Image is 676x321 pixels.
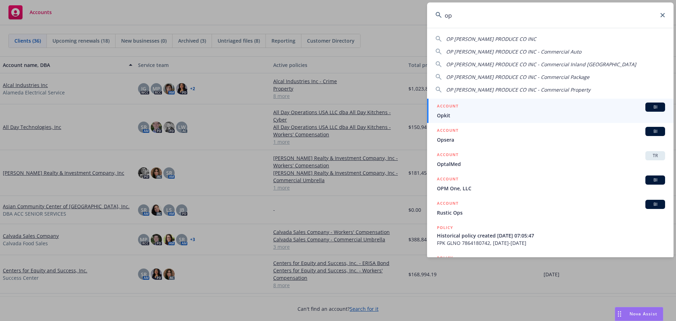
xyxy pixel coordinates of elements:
[427,196,674,220] a: ACCOUNTBIRustic Ops
[648,128,662,135] span: BI
[437,103,458,111] h5: ACCOUNT
[427,251,674,281] a: POLICY
[446,74,589,80] span: OP [PERSON_NAME] PRODUCE CO INC - Commercial Package
[648,104,662,110] span: BI
[437,224,453,231] h5: POLICY
[437,185,665,192] span: OPM One, LLC
[427,2,674,28] input: Search...
[437,151,458,160] h5: ACCOUNT
[437,254,453,261] h5: POLICY
[427,147,674,172] a: ACCOUNTTROptalMed
[437,160,665,168] span: OptalMed
[427,220,674,251] a: POLICYHistorical policy created [DATE] 07:05:47FPK GLNO 7864180742, [DATE]-[DATE]
[437,136,665,143] span: Opsera
[437,209,665,216] span: Rustic Ops
[446,48,581,55] span: OP [PERSON_NAME] PRODUCE CO INC - Commercial Auto
[437,200,458,208] h5: ACCOUNT
[427,99,674,123] a: ACCOUNTBIOpkit
[648,177,662,183] span: BI
[427,123,674,147] a: ACCOUNTBIOpsera
[615,307,663,321] button: Nova Assist
[437,127,458,135] h5: ACCOUNT
[437,112,665,119] span: Opkit
[437,232,665,239] span: Historical policy created [DATE] 07:05:47
[648,153,662,159] span: TR
[615,307,624,321] div: Drag to move
[648,201,662,208] span: BI
[427,172,674,196] a: ACCOUNTBIOPM One, LLC
[446,86,590,93] span: OP [PERSON_NAME] PRODUCE CO INC - Commercial Property
[437,175,458,184] h5: ACCOUNT
[446,61,636,68] span: OP [PERSON_NAME] PRODUCE CO INC - Commercial Inland [GEOGRAPHIC_DATA]
[437,239,665,247] span: FPK GLNO 7864180742, [DATE]-[DATE]
[630,311,657,317] span: Nova Assist
[446,36,536,42] span: OP [PERSON_NAME] PRODUCE CO INC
